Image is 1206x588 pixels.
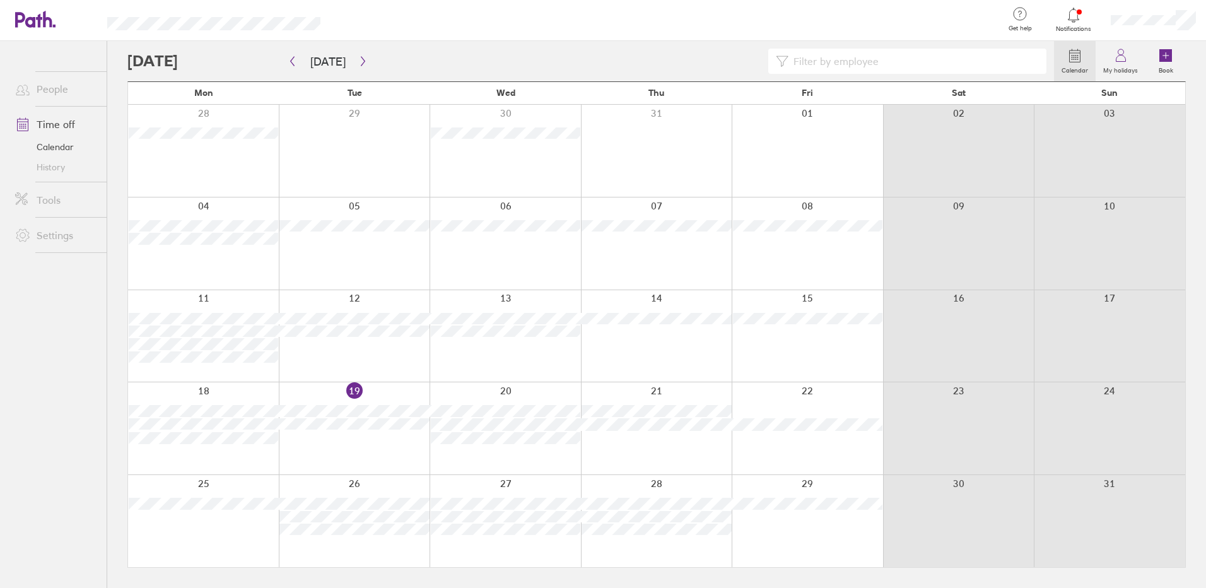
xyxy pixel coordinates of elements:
input: Filter by employee [788,49,1039,73]
span: Get help [1000,25,1041,32]
a: Calendar [1054,41,1096,81]
button: [DATE] [300,51,356,72]
span: Sun [1101,88,1118,98]
span: Thu [648,88,664,98]
a: Book [1145,41,1186,81]
a: Time off [5,112,107,137]
span: Fri [802,88,813,98]
a: Calendar [5,137,107,157]
label: Book [1151,63,1181,74]
a: History [5,157,107,177]
span: Sat [952,88,966,98]
a: Settings [5,223,107,248]
label: Calendar [1054,63,1096,74]
a: My holidays [1096,41,1145,81]
span: Notifications [1053,25,1094,33]
a: Tools [5,187,107,213]
span: Tue [348,88,362,98]
span: Wed [496,88,515,98]
a: People [5,76,107,102]
a: Notifications [1053,6,1094,33]
label: My holidays [1096,63,1145,74]
span: Mon [194,88,213,98]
